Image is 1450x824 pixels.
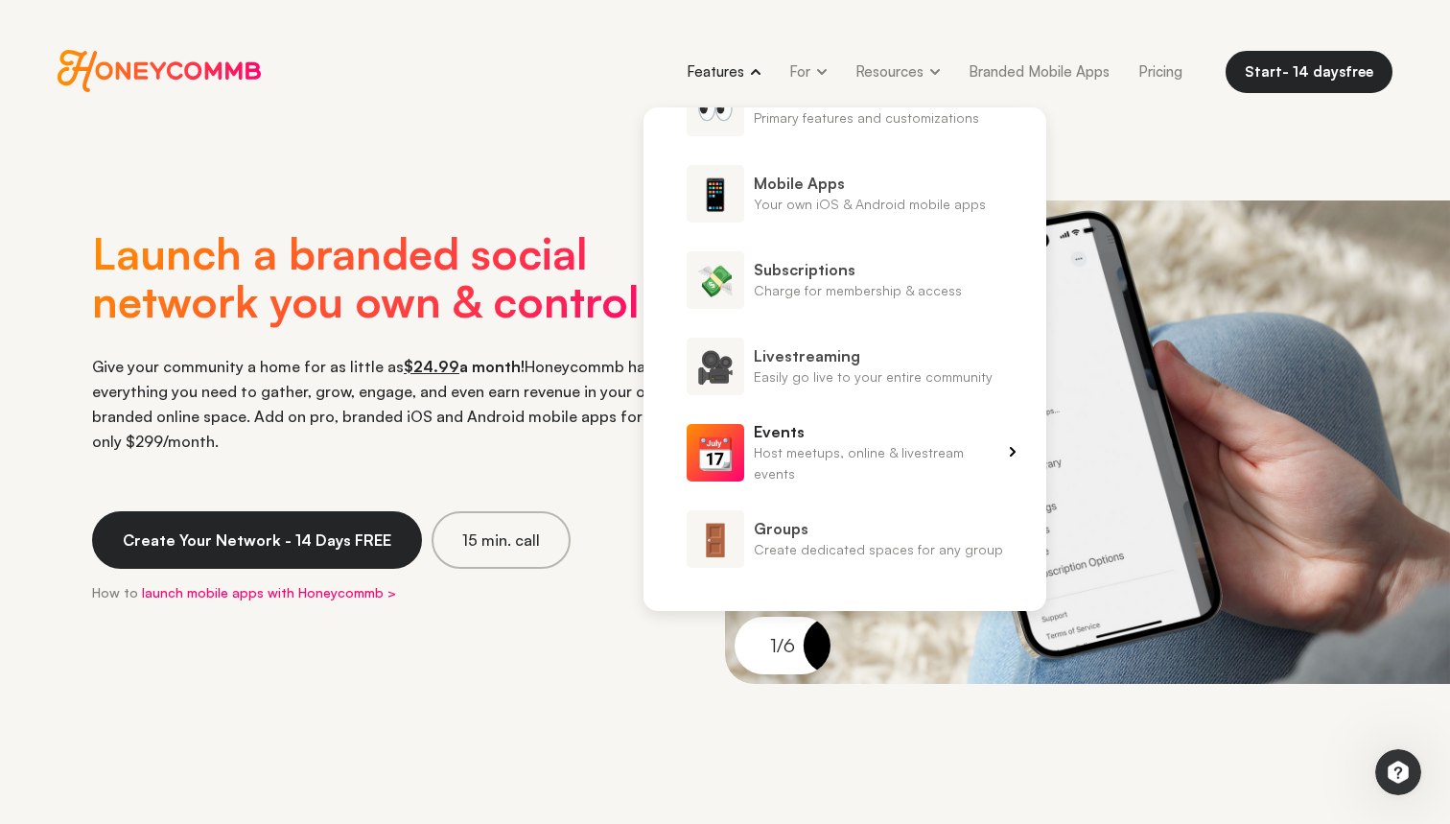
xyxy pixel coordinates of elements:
a: 👀Features OverviewPrimary features and customizations [643,79,1046,136]
span: Subscriptions [754,259,962,280]
a: 15 min. call [432,511,571,569]
div: Give your community a home for as little as Honeycommb has everything you need to gather, grow, e... [92,354,667,454]
a: Create Your Network - 14 Days FREE [92,511,422,569]
iframe: Intercom live chat [1375,749,1421,795]
a: Start- 14 daysfree [1226,51,1392,93]
u: $24.99 [404,357,459,376]
a: Go to Honeycommb homepage [58,50,262,92]
a: Pricing [1124,50,1197,93]
span: 🎥 [687,338,744,395]
span: Events [754,421,1003,442]
span: 💸 [687,251,744,309]
div: Honeycommb navigation [672,50,1197,93]
span: Groups [754,518,1003,539]
strong: a month! [404,357,525,376]
span: Host meetups, online & livestream events [754,442,1003,484]
span: 🚪 [687,510,744,568]
span: Primary features and customizations [754,107,979,129]
ul: Features menu [643,107,1046,611]
span: Easily go live to your entire community [754,366,993,388]
a: Branded Mobile Apps [954,50,1124,93]
a: Features [672,50,775,93]
h1: Launch a branded social network you own & control [92,229,667,354]
span: Charge for membership & access [754,280,962,301]
span: 15 min. call [462,530,540,550]
span: Mobile Apps [754,173,986,194]
a: 🎥LivestreamingEasily go live to your entire community [643,338,1046,395]
span: 📆 [687,424,744,482]
span: Livestreaming [754,345,993,366]
a: 🚪GroupsCreate dedicated spaces for any group [643,510,1046,568]
span: Create Your Network - 14 Days FREE [123,530,391,550]
a: 📆EventsHost meetups, online & livestream events [643,424,1046,482]
span: Start [1245,62,1282,81]
span: 👀 [687,79,744,136]
span: Create dedicated spaces for any group [754,539,1003,560]
span: - 14 days [1282,62,1345,81]
a: 📱Mobile AppsYour own iOS & Android mobile apps [643,165,1046,223]
span: free [1345,62,1373,81]
span: Your own iOS & Android mobile apps [754,194,986,215]
a: Resources [841,50,954,93]
a: For [775,50,841,93]
span: How to [92,584,138,600]
a: launch mobile apps with Honeycommb > [142,584,396,600]
span: Honeycommb [58,50,262,92]
span: 📱 [687,165,744,223]
a: 💸SubscriptionsCharge for membership & access [643,251,1046,309]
